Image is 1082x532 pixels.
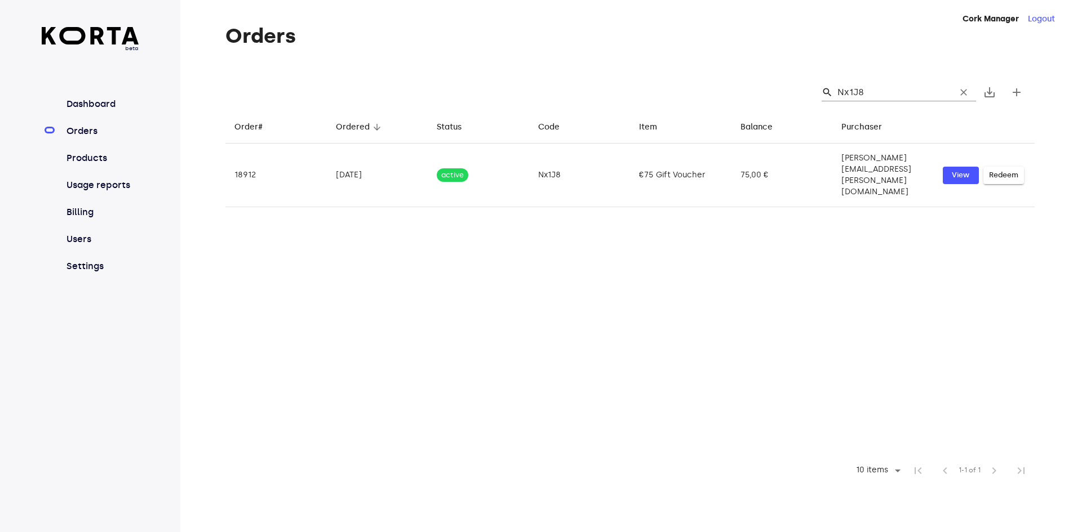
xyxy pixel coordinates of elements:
[849,462,904,479] div: 10 items
[64,151,139,165] a: Products
[437,120,462,134] div: Status
[630,144,731,207] td: €75 Gift Voucher
[327,144,428,207] td: [DATE]
[64,124,139,138] a: Orders
[225,144,327,207] td: 18912
[837,83,947,101] input: Search
[639,120,657,134] div: Item
[740,120,787,134] span: Balance
[958,87,969,98] span: clear
[42,27,139,44] img: Korta
[529,144,631,207] td: Nx1J8
[64,178,139,192] a: Usage reports
[932,457,959,484] span: Previous Page
[983,167,1024,184] button: Redeem
[822,87,833,98] span: Search
[64,97,139,111] a: Dashboard
[951,80,976,105] button: Clear Search
[841,120,882,134] div: Purchaser
[64,260,139,273] a: Settings
[731,144,833,207] td: 75,00 €
[336,120,384,134] span: Ordered
[1010,86,1023,99] span: add
[64,233,139,246] a: Users
[959,465,981,476] span: 1-1 of 1
[943,167,979,184] button: View
[437,170,468,181] span: active
[904,457,932,484] span: First Page
[538,120,560,134] div: Code
[740,120,773,134] div: Balance
[983,86,996,99] span: save_alt
[963,14,1019,24] strong: Cork Manager
[639,120,672,134] span: Item
[42,44,139,52] span: beta
[989,169,1018,182] span: Redeem
[1008,457,1035,484] span: Last Page
[437,120,476,134] span: Status
[948,169,973,182] span: View
[372,122,382,132] span: arrow_downward
[64,205,139,219] a: Billing
[832,144,934,207] td: [PERSON_NAME][EMAIL_ADDRESS][PERSON_NAME][DOMAIN_NAME]
[853,466,891,475] div: 10 items
[538,120,574,134] span: Code
[1003,79,1030,106] button: Create new gift card
[336,120,370,134] div: Ordered
[225,25,1035,47] h1: Orders
[42,27,139,52] a: beta
[234,120,263,134] div: Order#
[841,120,897,134] span: Purchaser
[1028,14,1055,25] button: Logout
[234,120,277,134] span: Order#
[976,79,1003,106] button: Export
[981,457,1008,484] span: Next Page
